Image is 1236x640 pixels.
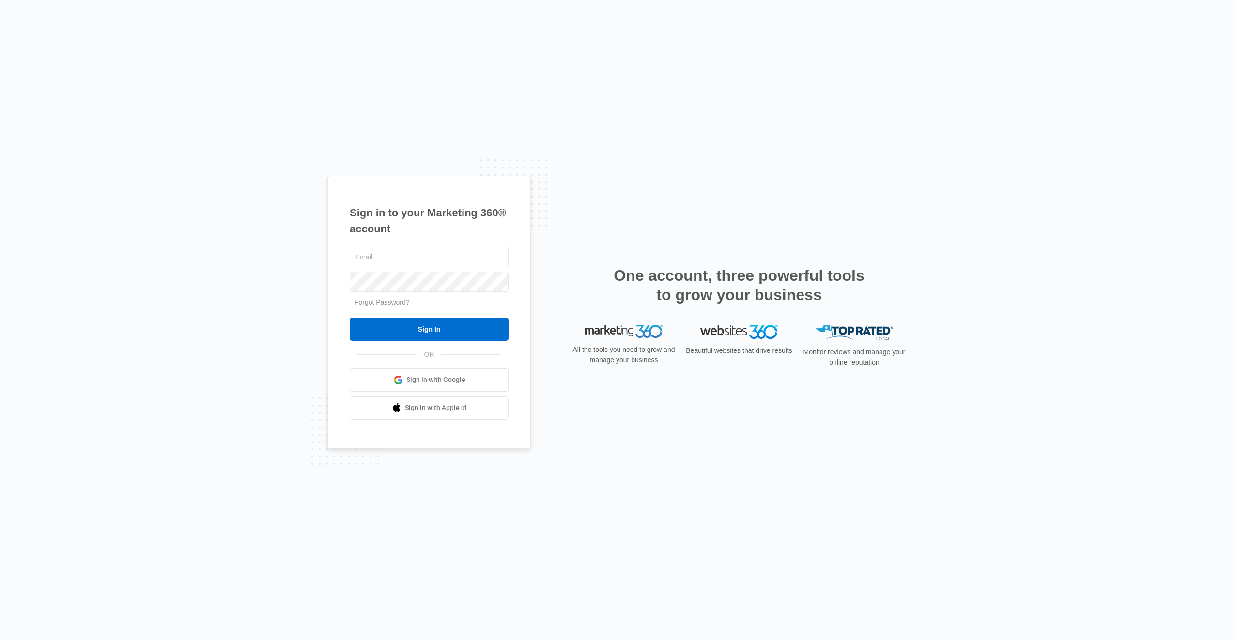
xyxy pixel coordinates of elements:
[350,396,509,420] a: Sign in with Apple Id
[700,325,778,339] img: Websites 360
[350,247,509,267] input: Email
[405,403,467,413] span: Sign in with Apple Id
[417,350,441,360] span: OR
[350,368,509,392] a: Sign in with Google
[816,325,893,341] img: Top Rated Local
[611,266,867,305] h2: One account, three powerful tools to grow your business
[350,318,509,341] input: Sign In
[570,345,678,365] p: All the tools you need to grow and manage your business
[350,205,509,237] h1: Sign in to your Marketing 360® account
[406,375,465,385] span: Sign in with Google
[800,347,909,367] p: Monitor reviews and manage your online reputation
[355,298,410,306] a: Forgot Password?
[585,325,663,338] img: Marketing 360
[685,346,793,356] p: Beautiful websites that drive results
